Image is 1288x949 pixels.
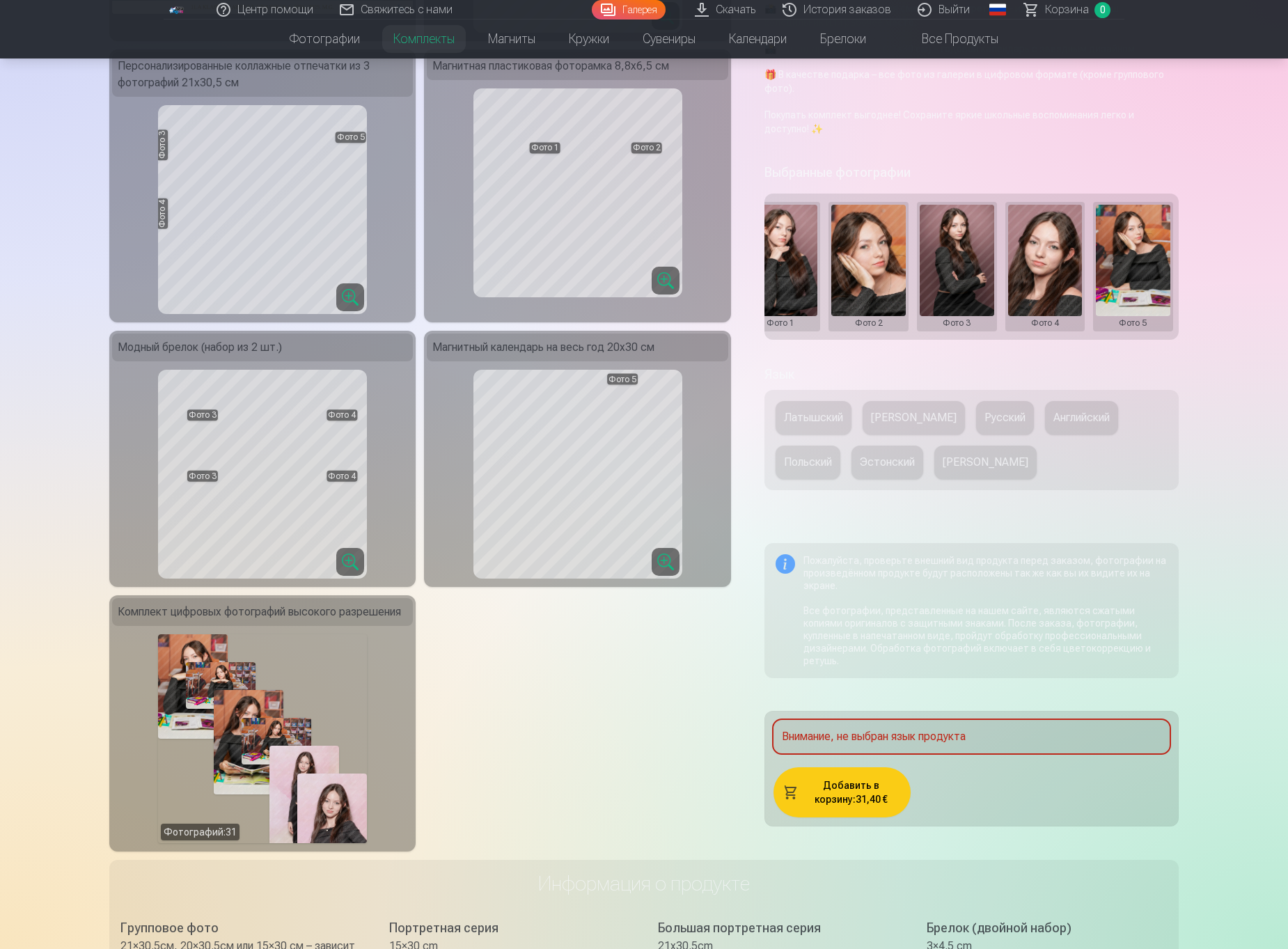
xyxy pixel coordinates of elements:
button: Польский [776,446,840,479]
h3: Информация о продукте [120,871,1168,896]
p: 🎁 В качестве подарка – все фото из галереи в цифровом формате (кроме группового фото). [764,68,1179,95]
h5: Выбранные фотографии [764,163,911,182]
button: Английский [1045,401,1118,434]
a: Комплекты [377,19,471,58]
div: Внимание, не выбран язык продукта [773,720,1170,753]
div: Магнитный календарь на весь год 20x30 см [427,334,728,361]
button: [PERSON_NAME] [934,446,1037,479]
div: Портретная серия [389,918,630,938]
span: 0 [1094,2,1110,18]
button: Добавить в корзину:31,40 € [773,767,911,817]
div: Модный брелок (набор из 2 шт.) [112,334,413,361]
button: [PERSON_NAME] [863,401,965,434]
a: Все продукты [883,19,1015,58]
span: Корзина [1045,1,1089,18]
button: Русский [976,401,1034,434]
div: Магнитная пластиковая фоторамка 8,8x6,5 см [427,52,728,80]
a: Фотографии [273,19,377,58]
div: Пожалуйста, проверьте внешний вид продукта перед заказом, фотографии на произведённом продукте бу... [803,554,1168,667]
div: Брелок (двойной набор) [927,918,1168,938]
div: Персонализированные коллажные отпечатки из 3 фотографий 21x30,5 см [112,52,413,97]
div: Комплект цифровых фотографий высокого разрешения [112,598,413,626]
p: Покупать комплект выгоднее! Сохраните яркие школьные воспоминания легко и доступно! ✨ [764,108,1179,136]
a: Календари [712,19,803,58]
div: Большая портретная серия [658,918,899,938]
h5: Язык [764,365,1179,384]
div: Групповое фото [120,918,361,938]
a: Кружки [552,19,626,58]
button: Эстонский [851,446,923,479]
a: Магниты [471,19,552,58]
button: Латышский [776,401,851,434]
a: Сувениры [626,19,712,58]
img: /fa4 [169,6,184,14]
a: Брелоки [803,19,883,58]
